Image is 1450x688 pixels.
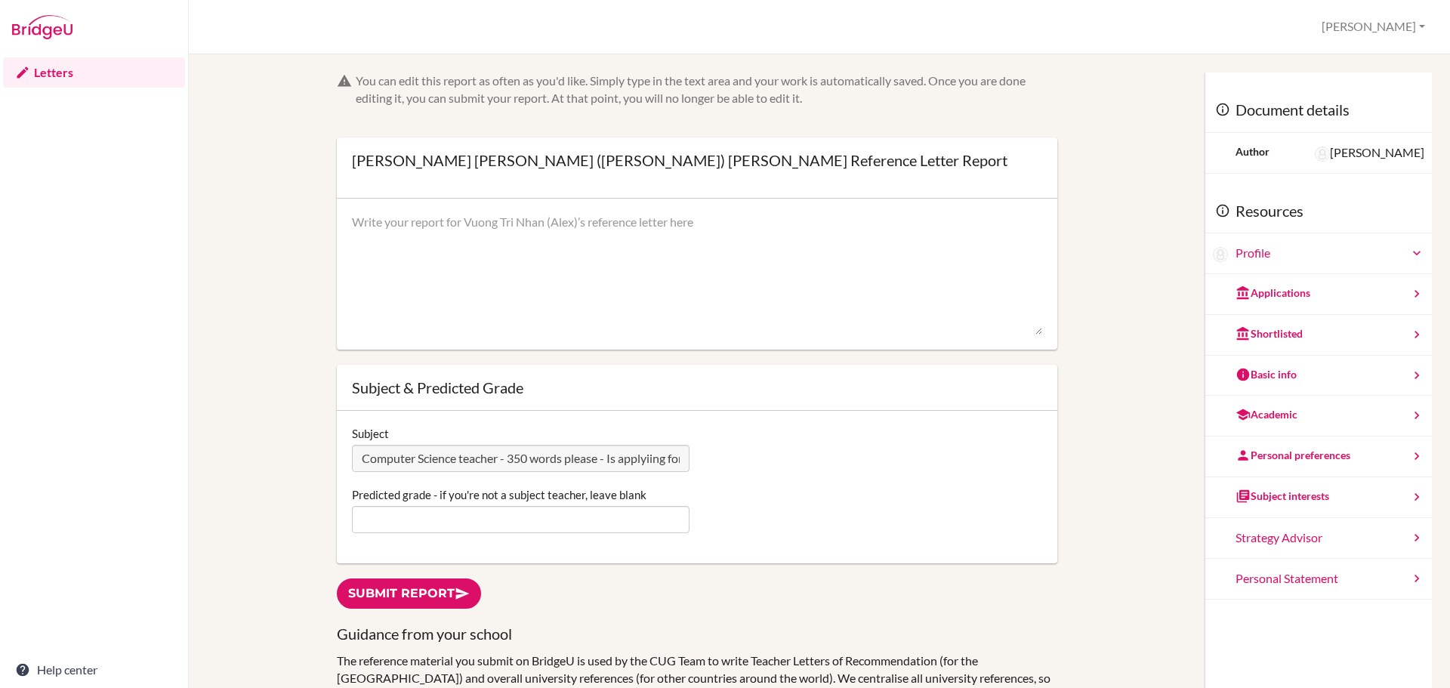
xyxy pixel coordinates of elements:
[1205,274,1432,315] a: Applications
[352,426,389,441] label: Subject
[356,73,1057,107] div: You can edit this report as often as you'd like. Simply type in the text area and your work is au...
[352,487,646,502] label: Predicted grade - if you're not a subject teacher, leave blank
[1205,559,1432,600] a: Personal Statement
[1315,144,1424,162] div: [PERSON_NAME]
[1205,315,1432,356] a: Shortlisted
[3,655,185,685] a: Help center
[1236,144,1270,159] div: Author
[12,15,72,39] img: Bridge-U
[352,380,1042,395] div: Subject & Predicted Grade
[1205,88,1432,133] div: Document details
[337,624,1057,644] h3: Guidance from your school
[1205,518,1432,559] a: Strategy Advisor
[1205,356,1432,396] a: Basic info
[1236,326,1303,341] div: Shortlisted
[1315,13,1432,41] button: [PERSON_NAME]
[1205,189,1432,234] div: Resources
[1236,489,1329,504] div: Subject interests
[1213,247,1228,262] img: Vuong Tri Nhan (Alex) Diep
[1205,477,1432,518] a: Subject interests
[1205,396,1432,437] a: Academic
[1205,437,1432,477] a: Personal preferences
[1236,245,1424,262] a: Profile
[3,57,185,88] a: Letters
[337,578,481,609] a: Submit report
[1236,448,1350,463] div: Personal preferences
[1236,367,1297,382] div: Basic info
[352,153,1007,168] div: [PERSON_NAME] [PERSON_NAME] ([PERSON_NAME]) [PERSON_NAME] Reference Letter Report
[1236,285,1310,301] div: Applications
[1236,407,1297,422] div: Academic
[1315,147,1330,162] img: Paul Rispin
